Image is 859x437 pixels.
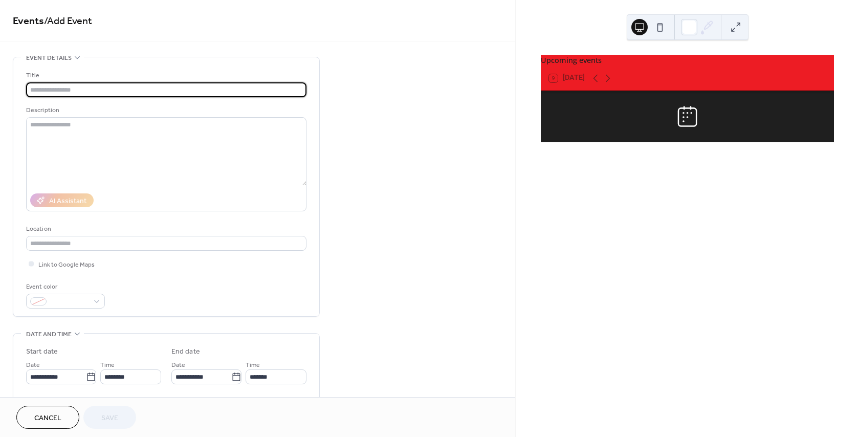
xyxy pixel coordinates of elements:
span: Cancel [34,413,61,424]
span: Date and time [26,329,72,340]
div: Title [26,70,304,81]
button: Cancel [16,406,79,429]
div: Start date [26,346,58,357]
div: Location [26,224,304,234]
div: Event color [26,281,103,292]
span: Link to Google Maps [38,259,95,270]
span: / Add Event [44,11,92,31]
span: Time [246,360,260,370]
span: Date [171,360,185,370]
span: Time [100,360,115,370]
span: Event details [26,53,72,63]
div: End date [171,346,200,357]
div: Description [26,105,304,116]
a: Events [13,11,44,31]
div: Upcoming events [541,55,834,66]
span: Date [26,360,40,370]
